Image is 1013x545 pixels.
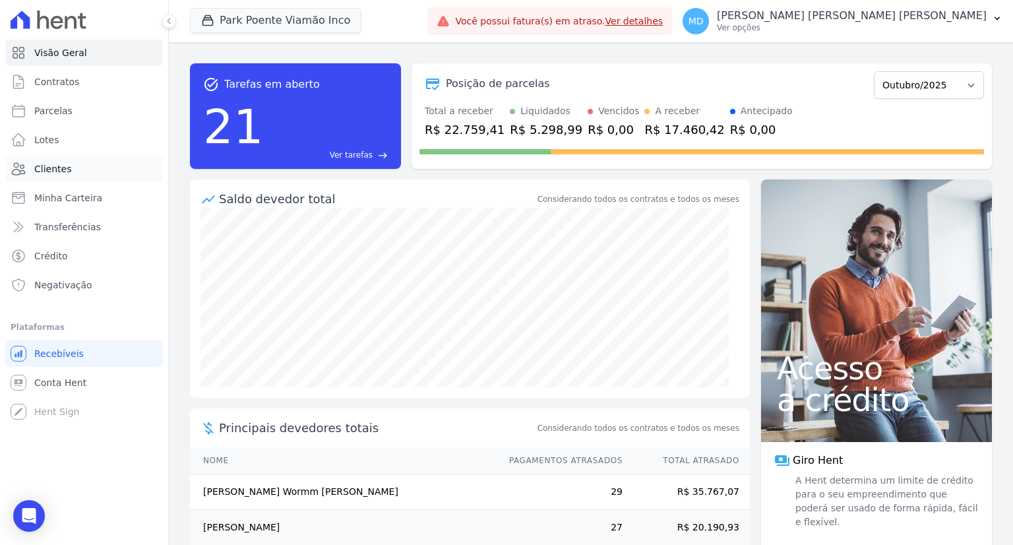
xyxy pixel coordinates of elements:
[5,98,163,124] a: Parcelas
[425,121,505,139] div: R$ 22.759,41
[5,272,163,298] a: Negativação
[605,16,663,26] a: Ver detalhes
[793,453,843,468] span: Giro Hent
[34,46,87,59] span: Visão Geral
[446,76,550,92] div: Posição de parcelas
[5,156,163,182] a: Clientes
[34,376,86,389] span: Conta Hent
[203,77,219,92] span: task_alt
[537,193,739,205] div: Considerando todos os contratos e todos os meses
[672,3,1013,40] button: MD [PERSON_NAME] [PERSON_NAME] [PERSON_NAME] Ver opções
[5,185,163,211] a: Minha Carteira
[11,319,158,335] div: Plataformas
[497,474,623,510] td: 29
[34,191,102,205] span: Minha Carteira
[34,347,84,360] span: Recebíveis
[717,9,987,22] p: [PERSON_NAME] [PERSON_NAME] [PERSON_NAME]
[190,474,497,510] td: [PERSON_NAME] Wormm [PERSON_NAME]
[741,104,793,118] div: Antecipado
[34,220,101,234] span: Transferências
[34,278,92,292] span: Negativação
[777,384,976,416] span: a crédito
[730,121,793,139] div: R$ 0,00
[219,190,535,208] div: Saldo devedor total
[717,22,987,33] p: Ver opções
[655,104,700,118] div: A receber
[497,447,623,474] th: Pagamentos Atrasados
[5,243,163,269] a: Crédito
[689,16,704,26] span: MD
[623,474,750,510] td: R$ 35.767,07
[5,40,163,66] a: Visão Geral
[425,104,505,118] div: Total a receber
[203,92,264,161] div: 21
[455,15,663,28] span: Você possui fatura(s) em atraso.
[219,419,535,437] span: Principais devedores totais
[34,249,68,263] span: Crédito
[520,104,570,118] div: Liquidados
[537,422,739,434] span: Considerando todos os contratos e todos os meses
[623,447,750,474] th: Total Atrasado
[777,352,976,384] span: Acesso
[34,104,73,117] span: Parcelas
[34,162,71,176] span: Clientes
[588,121,639,139] div: R$ 0,00
[190,447,497,474] th: Nome
[5,214,163,240] a: Transferências
[5,369,163,396] a: Conta Hent
[330,149,373,161] span: Ver tarefas
[793,474,979,529] span: A Hent determina um limite de crédito para o seu empreendimento que poderá ser usado de forma ráp...
[269,149,388,161] a: Ver tarefas east
[34,75,79,88] span: Contratos
[224,77,320,92] span: Tarefas em aberto
[378,150,388,160] span: east
[644,121,724,139] div: R$ 17.460,42
[13,500,45,532] div: Open Intercom Messenger
[510,121,582,139] div: R$ 5.298,99
[5,340,163,367] a: Recebíveis
[5,127,163,153] a: Lotes
[34,133,59,146] span: Lotes
[5,69,163,95] a: Contratos
[598,104,639,118] div: Vencidos
[190,8,361,33] button: Park Poente Viamão Inco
